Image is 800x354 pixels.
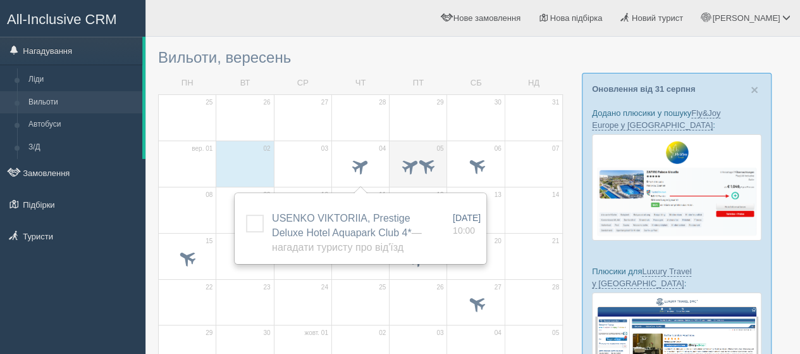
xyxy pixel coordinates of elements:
[592,107,761,131] p: Додано плюсики у пошуку :
[552,329,559,338] span: 05
[436,329,443,338] span: 03
[495,329,502,338] span: 04
[263,329,270,338] span: 30
[272,213,422,253] a: USENKO VIKTORIIA, Prestige Deluxe Hotel Aquapark Club 4*— Нагадати туристу про від'їзд
[712,13,780,23] span: [PERSON_NAME]
[206,191,212,199] span: 08
[495,144,502,153] span: 06
[23,91,142,114] a: Вильоти
[216,72,274,94] td: ВТ
[550,13,603,23] span: Нова підбірка
[321,144,328,153] span: 03
[495,237,502,246] span: 20
[206,98,212,107] span: 25
[206,283,212,292] span: 22
[505,72,562,94] td: НД
[592,134,761,241] img: fly-joy-de-proposal-crm-for-travel-agency.png
[495,98,502,107] span: 30
[1,1,145,35] a: All-Inclusive CRM
[632,13,683,23] span: Новий турист
[552,237,559,246] span: 21
[379,191,386,199] span: 11
[263,98,270,107] span: 26
[379,98,386,107] span: 28
[592,265,761,289] p: Плюсики для :
[552,98,559,107] span: 31
[592,84,695,94] a: Оновлення від 31 серпня
[453,213,481,223] span: [DATE]
[552,144,559,153] span: 07
[321,98,328,107] span: 27
[436,98,443,107] span: 29
[436,144,443,153] span: 05
[379,283,386,292] span: 25
[263,283,270,292] span: 23
[274,72,331,94] td: СР
[321,191,328,199] span: 10
[263,191,270,199] span: 09
[206,237,212,246] span: 15
[592,267,691,289] a: Luxury Travel у [GEOGRAPHIC_DATA]
[272,227,422,253] span: — Нагадати туристу про від'їзд
[272,213,422,253] span: USENKO VIKTORIIA, Prestige Deluxe Hotel Aquapark Club 4*
[7,11,117,27] span: All-Inclusive CRM
[436,191,443,199] span: 12
[23,136,142,159] a: З/Д
[447,72,505,94] td: СБ
[192,144,212,153] span: вер. 01
[453,13,520,23] span: Нове замовлення
[23,113,142,136] a: Автобуси
[453,225,475,236] span: 10:00
[159,72,216,94] td: ПН
[263,144,270,153] span: 02
[495,283,502,292] span: 27
[751,83,758,96] button: Close
[379,144,386,153] span: 04
[331,72,389,94] td: ЧТ
[321,283,328,292] span: 24
[453,212,481,237] a: [DATE] 10:00
[751,82,758,97] span: ×
[552,283,559,292] span: 28
[23,68,142,91] a: Ліди
[436,283,443,292] span: 26
[390,72,447,94] td: ПТ
[495,191,502,199] span: 13
[158,49,563,66] h3: Вильоти, вересень
[304,329,328,338] span: жовт. 01
[552,191,559,199] span: 14
[206,329,212,338] span: 29
[379,329,386,338] span: 02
